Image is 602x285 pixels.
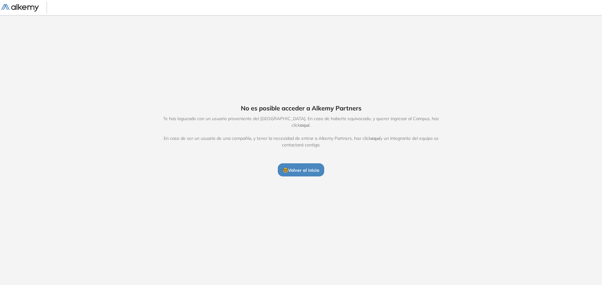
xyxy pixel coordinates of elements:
[283,167,319,173] span: 🤓 Volver al inicio
[1,4,39,12] img: Logo
[371,135,380,141] span: aquí
[489,212,602,285] div: Widget de chat
[241,104,362,113] span: No es posible acceder a Alkemy Partners
[489,212,602,285] iframe: Chat Widget
[300,122,309,128] span: aquí
[156,115,446,148] span: Te has logueado con un usuario proveniente del [GEOGRAPHIC_DATA]. En caso de haberte equivocado, ...
[278,163,324,176] button: 🤓Volver al inicio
